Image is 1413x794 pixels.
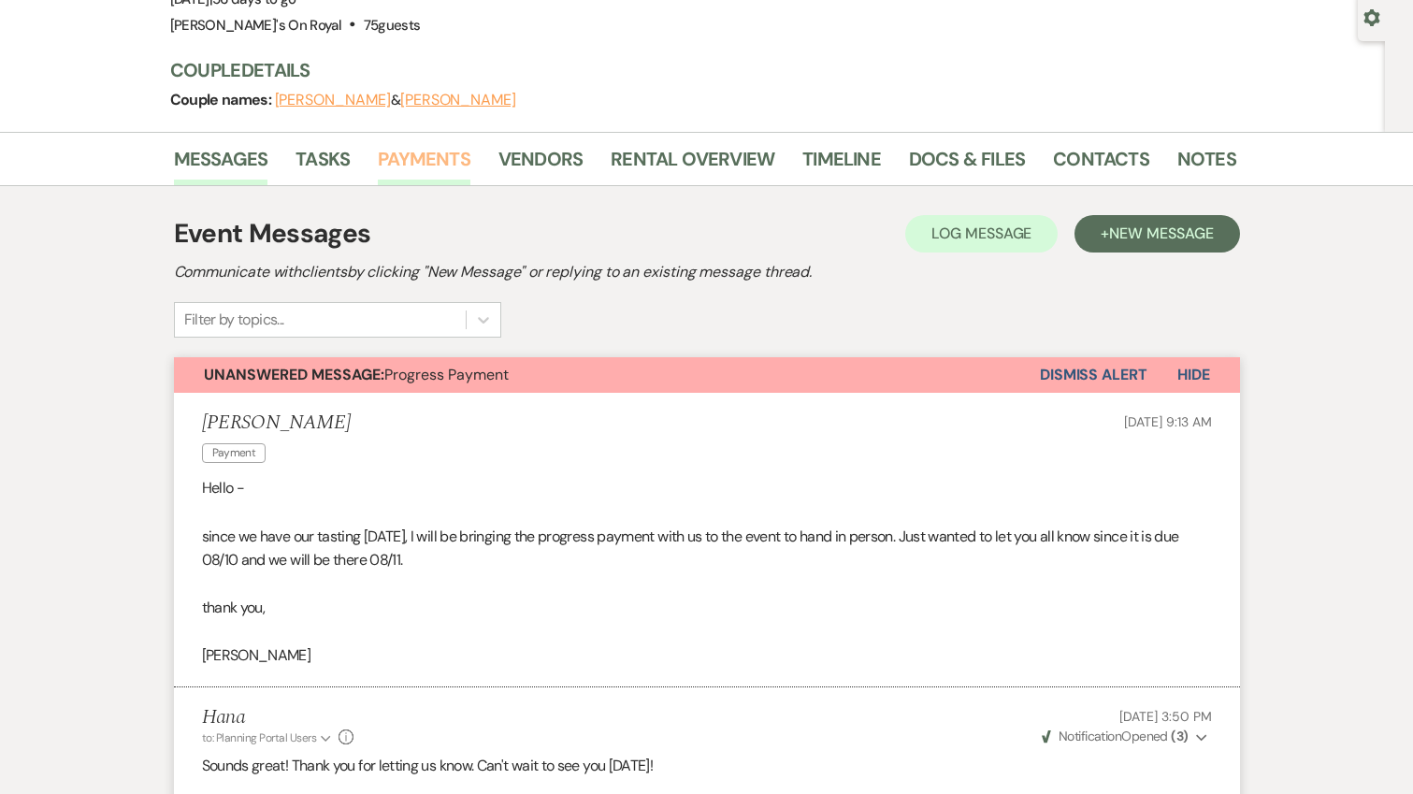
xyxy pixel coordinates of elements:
h1: Event Messages [174,214,371,253]
span: Progress Payment [204,365,509,384]
div: Filter by topics... [184,309,284,331]
button: Hide [1147,357,1240,393]
button: Log Message [905,215,1058,253]
a: Timeline [802,144,881,185]
p: [PERSON_NAME] [202,643,1212,668]
button: to: Planning Portal Users [202,729,335,746]
strong: ( 3 ) [1171,728,1188,744]
p: thank you, [202,596,1212,620]
h3: Couple Details [170,57,1218,83]
span: Notification [1059,728,1121,744]
span: 75 guests [364,16,421,35]
p: Sounds great! Thank you for letting us know. Can't wait to see you [DATE]! [202,754,1212,778]
span: Payment [202,443,267,463]
a: Notes [1177,144,1236,185]
button: NotificationOpened (3) [1039,727,1212,746]
p: since we have our tasting [DATE], I will be bringing the progress payment with us to the event to... [202,525,1212,572]
span: [DATE] 9:13 AM [1124,413,1211,430]
a: Tasks [296,144,350,185]
button: Unanswered Message:Progress Payment [174,357,1040,393]
span: Log Message [931,224,1031,243]
a: Rental Overview [611,144,774,185]
a: Vendors [498,144,583,185]
button: +New Message [1074,215,1239,253]
strong: Unanswered Message: [204,365,384,384]
button: Open lead details [1363,7,1380,25]
p: Hello - [202,476,1212,500]
button: [PERSON_NAME] [275,93,391,108]
h5: [PERSON_NAME] [202,411,351,435]
h2: Communicate with clients by clicking "New Message" or replying to an existing message thread. [174,261,1240,283]
span: [PERSON_NAME]'s On Royal [170,16,342,35]
a: Payments [378,144,470,185]
span: Opened [1042,728,1189,744]
button: [PERSON_NAME] [400,93,516,108]
span: New Message [1109,224,1213,243]
span: Hide [1177,365,1210,384]
h5: Hana [202,706,354,729]
span: [DATE] 3:50 PM [1119,708,1211,725]
button: Dismiss Alert [1040,357,1147,393]
span: & [275,91,516,109]
a: Messages [174,144,268,185]
span: to: Planning Portal Users [202,730,317,745]
a: Docs & Files [909,144,1025,185]
span: Couple names: [170,90,275,109]
a: Contacts [1053,144,1149,185]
